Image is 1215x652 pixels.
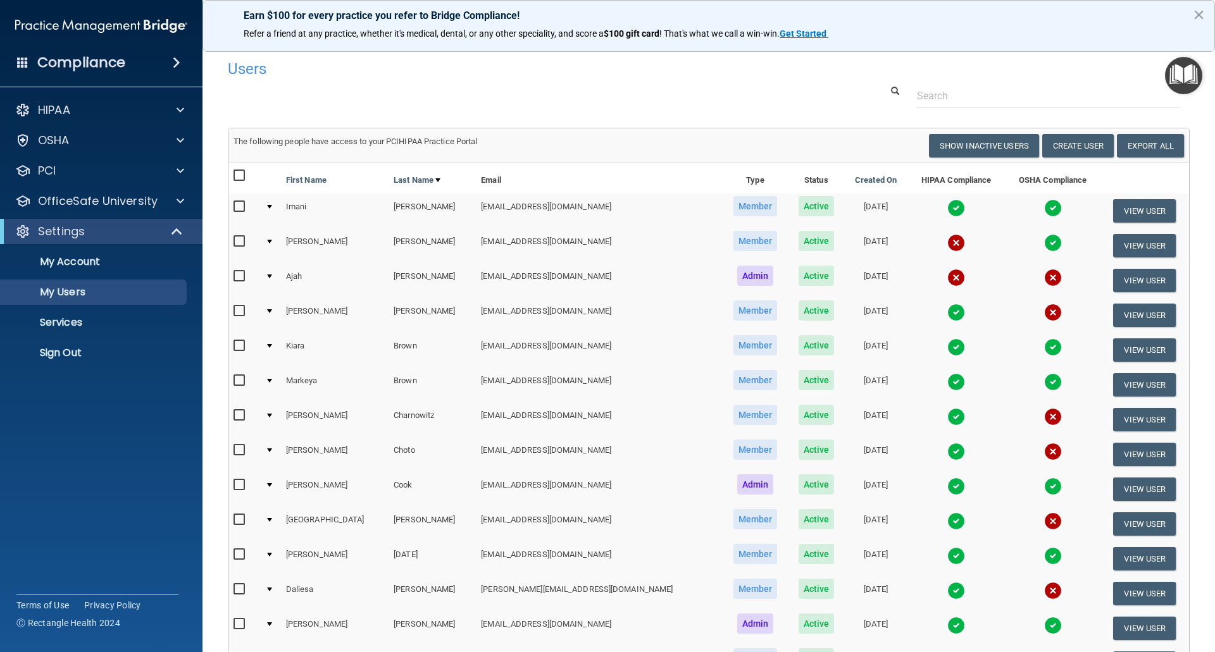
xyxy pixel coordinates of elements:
[476,367,722,402] td: [EMAIL_ADDRESS][DOMAIN_NAME]
[844,541,907,576] td: [DATE]
[1044,408,1062,426] img: cross.ca9f0e7f.svg
[1005,163,1100,194] th: OSHA Compliance
[844,576,907,611] td: [DATE]
[1044,617,1062,634] img: tick.e7d51cea.svg
[281,472,389,507] td: [PERSON_NAME]
[476,472,722,507] td: [EMAIL_ADDRESS][DOMAIN_NAME]
[604,28,659,39] strong: $100 gift card
[799,613,835,634] span: Active
[1113,234,1176,257] button: View User
[844,437,907,472] td: [DATE]
[799,405,835,425] span: Active
[1044,338,1062,356] img: tick.e7d51cea.svg
[733,335,778,355] span: Member
[37,54,125,71] h4: Compliance
[844,507,907,541] td: [DATE]
[1042,134,1114,157] button: Create User
[8,316,181,329] p: Services
[844,298,907,333] td: [DATE]
[476,611,722,646] td: [EMAIL_ADDRESS][DOMAIN_NAME]
[281,437,389,472] td: [PERSON_NAME]
[1193,4,1205,25] button: Close
[281,263,389,298] td: Ajah
[281,367,389,402] td: Markeya
[389,367,476,402] td: Brown
[844,402,907,437] td: [DATE]
[737,474,774,495] span: Admin
[281,507,389,541] td: [GEOGRAPHIC_DATA]
[1044,199,1062,217] img: tick.e7d51cea.svg
[281,194,389,228] td: Imani
[844,194,907,228] td: [DATE]
[281,298,389,333] td: [PERSON_NAME]
[737,613,774,634] span: Admin
[799,196,835,216] span: Active
[780,28,826,39] strong: Get Started
[8,286,181,298] p: My Users
[1113,269,1176,292] button: View User
[389,437,476,472] td: Choto
[1113,617,1176,640] button: View User
[844,367,907,402] td: [DATE]
[659,28,780,39] span: ! That's what we call a win-win.
[389,333,476,367] td: Brown
[281,611,389,646] td: [PERSON_NAME]
[947,199,965,217] img: tick.e7d51cea.svg
[476,541,722,576] td: [EMAIL_ADDRESS][DOMAIN_NAME]
[1113,373,1176,397] button: View User
[15,194,184,209] a: OfficeSafe University
[389,507,476,541] td: [PERSON_NAME]
[476,194,722,228] td: [EMAIL_ADDRESS][DOMAIN_NAME]
[38,163,56,178] p: PCI
[799,231,835,251] span: Active
[281,576,389,611] td: Daliesa
[855,173,897,188] a: Created On
[1113,304,1176,327] button: View User
[234,137,478,146] span: The following people have access to your PCIHIPAA Practice Portal
[389,194,476,228] td: [PERSON_NAME]
[1044,582,1062,600] img: cross.ca9f0e7f.svg
[722,163,788,194] th: Type
[947,512,965,530] img: tick.e7d51cea.svg
[1044,304,1062,321] img: cross.ca9f0e7f.svg
[1165,57,1202,94] button: Open Resource Center
[476,507,722,541] td: [EMAIL_ADDRESS][DOMAIN_NAME]
[1044,443,1062,460] img: cross.ca9f0e7f.svg
[788,163,845,194] th: Status
[733,300,778,321] span: Member
[476,437,722,472] td: [EMAIL_ADDRESS][DOMAIN_NAME]
[929,134,1039,157] button: Show Inactive Users
[1113,582,1176,605] button: View User
[15,13,187,39] img: PMB logo
[733,579,778,599] span: Member
[947,547,965,565] img: tick.e7d51cea.svg
[733,370,778,390] span: Member
[799,440,835,460] span: Active
[733,509,778,529] span: Member
[389,576,476,611] td: [PERSON_NAME]
[733,544,778,564] span: Member
[281,541,389,576] td: [PERSON_NAME]
[780,28,828,39] a: Get Started
[844,333,907,367] td: [DATE]
[799,509,835,529] span: Active
[476,333,722,367] td: [EMAIL_ADDRESS][DOMAIN_NAME]
[38,102,70,118] p: HIPAA
[281,228,389,263] td: [PERSON_NAME]
[38,133,70,148] p: OSHA
[1113,477,1176,501] button: View User
[737,266,774,286] span: Admin
[1044,512,1062,530] img: cross.ca9f0e7f.svg
[244,9,1174,22] p: Earn $100 for every practice you refer to Bridge Compliance!
[947,373,965,391] img: tick.e7d51cea.svg
[476,576,722,611] td: [PERSON_NAME][EMAIL_ADDRESS][DOMAIN_NAME]
[476,402,722,437] td: [EMAIL_ADDRESS][DOMAIN_NAME]
[733,440,778,460] span: Member
[389,541,476,576] td: [DATE]
[244,28,604,39] span: Refer a friend at any practice, whether it's medical, dental, or any other speciality, and score a
[8,255,181,268] p: My Account
[476,163,722,194] th: Email
[1044,234,1062,252] img: tick.e7d51cea.svg
[947,582,965,600] img: tick.e7d51cea.svg
[389,228,476,263] td: [PERSON_NAME]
